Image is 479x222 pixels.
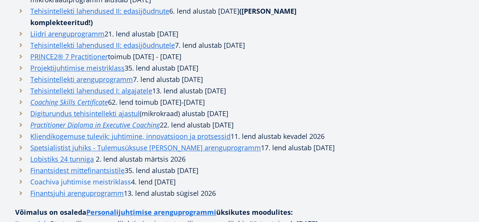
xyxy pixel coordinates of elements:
[30,131,231,142] a: Kliendikogemuse tulevik: juhtimine, innovatsioon ja protsessid
[15,39,339,51] li: 7. lend alustab [DATE]
[15,62,339,74] li: 35. lend alustab [DATE]
[15,153,339,165] li: 2. lend alustab märtsis 2026
[15,85,339,96] li: 13. lend alustab [DATE]
[30,119,160,131] a: Practitioner Diploma in Executive Coaching
[30,176,131,187] a: Coachiva juhtimise meistriklass
[15,96,339,108] li: 62. lend toimub [DATE]-[DATE]
[15,74,339,85] li: 7. lend alustab [DATE]
[30,51,108,62] a: PRINCE2® 7 Practitioner
[30,62,125,74] a: Projektijuhtimise meistriklass
[15,165,339,176] li: 35. lend alustab [DATE]
[30,85,152,96] a: Tehisintellekti lahendused I: algajatele
[15,131,339,142] li: 11. lend alustab kevadel 2026
[30,187,124,199] a: Finantsjuhi arenguprogramm
[30,96,108,108] a: Coaching Skills Certificate
[30,108,140,119] a: Digiturundus tehisintellekti ajastul
[30,153,94,165] a: Lobistiks 24 tunniga
[15,28,339,39] li: 21. lend alustab [DATE]
[160,120,167,129] i: 22
[30,74,133,85] a: Tehisintellekti arenguprogramm
[30,98,108,107] em: Coaching Skills Certificate
[15,119,339,131] li: . lend alustab [DATE]
[30,120,160,129] em: Practitioner Diploma in Executive Coaching
[30,39,175,51] a: Tehisintellekti lahendused II: edasijõudnutele
[15,142,339,153] li: 17. lend alustab [DATE]
[30,165,125,176] a: Finantsidest mittefinantsistile
[15,108,339,119] li: (mikrokraad) alustab [DATE]
[15,208,293,217] strong: Võimalus on osaleda üksikutes moodulites:
[15,176,339,187] li: 4. lend [DATE]
[15,187,339,199] li: 13. lend alustab sügisel 2026
[86,206,216,218] a: Personalijuhtimise arenguprogrammi
[30,28,105,39] a: Liidri arenguprogramm
[15,5,339,28] li: 6. lend alustab [DATE]
[30,5,169,17] a: Tehisintellekti lahendused II: edasijõudnute
[30,142,261,153] a: Spetsialistist juhiks - Tulemusüksuse [PERSON_NAME] arenguprogramm
[15,51,339,62] li: toimub [DATE] - [DATE]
